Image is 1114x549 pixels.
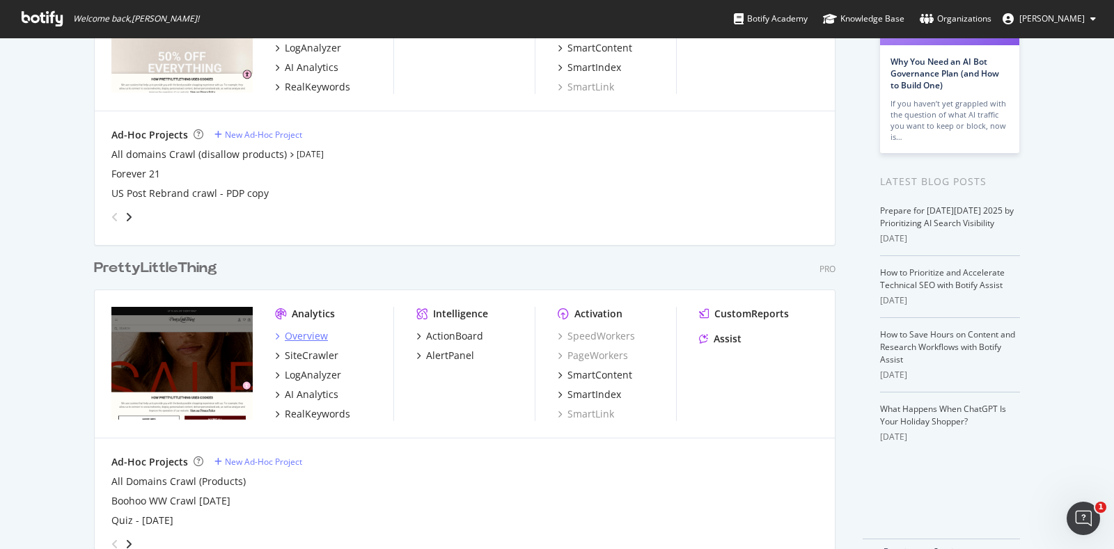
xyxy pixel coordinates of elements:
div: RealKeywords [285,80,350,94]
div: Activation [574,307,622,321]
a: AlertPanel [416,349,474,363]
a: Why You Need an AI Bot Governance Plan (and How to Build One) [891,56,999,91]
div: Knowledge Base [823,12,904,26]
div: SmartIndex [567,388,621,401]
div: angle-left [106,206,124,228]
a: SmartContent [558,41,632,55]
div: Analytics [292,307,335,321]
a: SmartLink [558,80,614,94]
a: New Ad-Hoc Project [214,129,302,141]
a: Overview [275,329,328,343]
a: SmartLink [558,407,614,421]
div: Overview [285,329,328,343]
a: ActionBoard [416,329,483,343]
a: US Post Rebrand crawl - PDP copy [111,186,269,200]
div: Botify Academy [734,12,808,26]
div: LogAnalyzer [285,368,341,382]
a: SmartIndex [558,388,621,401]
a: SmartContent [558,368,632,382]
div: [DATE] [880,232,1020,245]
span: Welcome back, [PERSON_NAME] ! [73,13,199,24]
a: All domains Crawl (disallow products) [111,148,287,161]
a: SmartIndex [558,61,621,74]
div: [DATE] [880,431,1020,443]
button: [PERSON_NAME] [991,8,1107,30]
div: Organizations [920,12,991,26]
a: RealKeywords [275,80,350,94]
div: angle-right [124,210,134,224]
div: [DATE] [880,294,1020,307]
a: All Domains Crawl (Products) [111,475,246,488]
a: [DATE] [297,148,324,160]
a: RealKeywords [275,407,350,421]
div: PrettyLittleThing [94,258,217,278]
div: [DATE] [880,369,1020,381]
div: Ad-Hoc Projects [111,128,188,142]
a: AI Analytics [275,61,338,74]
div: SmartContent [567,368,632,382]
a: New Ad-Hoc Project [214,456,302,468]
div: If you haven’t yet grappled with the question of what AI traffic you want to keep or block, now is… [891,98,1009,143]
div: AlertPanel [426,349,474,363]
a: CustomReports [699,307,789,321]
img: Prettylittlething.com [111,307,253,420]
a: LogAnalyzer [275,368,341,382]
div: LogAnalyzer [285,41,341,55]
div: AI Analytics [285,61,338,74]
div: Latest Blog Posts [880,174,1020,189]
iframe: Intercom live chat [1067,502,1100,535]
a: SpeedWorkers [558,329,635,343]
a: How to Prioritize and Accelerate Technical SEO with Botify Assist [880,266,1005,291]
div: ActionBoard [426,329,483,343]
a: How to Save Hours on Content and Research Workflows with Botify Assist [880,328,1015,365]
a: Prepare for [DATE][DATE] 2025 by Prioritizing AI Search Visibility [880,205,1014,229]
div: AI Analytics [285,388,338,401]
div: New Ad-Hoc Project [225,129,302,141]
div: RealKeywords [285,407,350,421]
a: Assist [699,332,742,346]
span: Martha Williams [1019,13,1085,24]
div: Pro [819,263,835,275]
a: LogAnalyzer [275,41,341,55]
span: 1 [1095,502,1106,513]
div: SmartIndex [567,61,621,74]
div: SiteCrawler [285,349,338,363]
a: Forever 21 [111,167,160,181]
a: AI Analytics [275,388,338,401]
a: PageWorkers [558,349,628,363]
div: Assist [714,332,742,346]
div: New Ad-Hoc Project [225,456,302,468]
a: What Happens When ChatGPT Is Your Holiday Shopper? [880,403,1006,427]
a: SiteCrawler [275,349,338,363]
a: Quiz - [DATE] [111,514,173,527]
div: Intelligence [433,307,488,321]
div: Ad-Hoc Projects [111,455,188,469]
div: SmartContent [567,41,632,55]
div: CustomReports [714,307,789,321]
a: Boohoo WW Crawl [DATE] [111,494,230,508]
a: PrettyLittleThing [94,258,223,278]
